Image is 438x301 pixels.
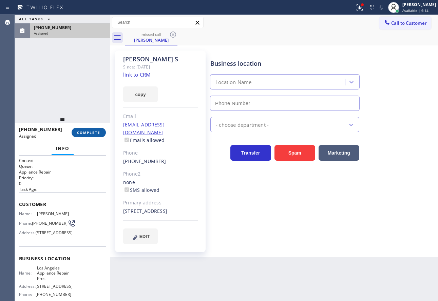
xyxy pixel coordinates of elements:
a: link to CRM [123,71,151,78]
div: Since: [DATE] [123,63,198,71]
div: Email [123,113,198,120]
span: Address: [19,284,36,289]
div: [PERSON_NAME] [402,2,436,7]
span: [PHONE_NUMBER] [36,292,71,297]
span: EDIT [139,234,150,239]
input: Emails allowed [125,138,129,142]
span: Available | 6:14 [402,8,429,13]
span: [PERSON_NAME] [37,211,71,216]
a: [EMAIL_ADDRESS][DOMAIN_NAME] [123,121,165,136]
input: Phone Number [210,96,360,111]
p: 0 [19,181,106,186]
span: [PHONE_NUMBER] [32,221,68,226]
span: [STREET_ADDRESS] [36,284,73,289]
div: Phone [123,149,198,157]
div: Primary address [123,199,198,207]
span: Los Angeles Appliance Repair Pros [37,265,71,281]
div: none [123,179,198,194]
button: copy [123,86,158,102]
span: Assigned [34,31,48,36]
span: Call to Customer [391,20,427,26]
input: Search [112,17,203,28]
div: Location Name [215,78,252,86]
span: [PHONE_NUMBER] [34,25,71,31]
button: EDIT [123,228,158,244]
label: SMS allowed [123,187,159,193]
button: Spam [274,145,315,161]
a: [PHONE_NUMBER] [123,158,166,164]
div: missed call [126,32,177,37]
span: Customer [19,201,106,207]
h2: Priority: [19,175,106,181]
div: Hamid S [126,30,177,45]
button: Marketing [319,145,359,161]
span: COMPLETE [77,130,100,135]
span: Phone: [19,221,32,226]
span: [STREET_ADDRESS] [36,230,73,235]
div: Business location [210,59,359,68]
p: Appliance Repair [19,169,106,175]
button: Transfer [230,145,271,161]
div: [PERSON_NAME] [126,37,177,43]
span: [PHONE_NUMBER] [19,126,62,133]
h2: Task Age: [19,186,106,192]
button: Info [52,142,74,155]
span: Phone: [19,292,36,297]
div: - choose department - [216,121,269,128]
span: Name: [19,270,37,276]
span: Assigned [19,133,36,139]
span: Name: [19,211,37,216]
span: Info [56,145,70,152]
div: [PERSON_NAME] S [123,55,198,63]
input: SMS allowed [125,187,129,192]
label: Emails allowed [123,137,165,143]
button: Call to Customer [379,17,431,29]
button: ALL TASKS [15,15,57,23]
div: [STREET_ADDRESS] [123,207,198,215]
button: Mute [377,3,386,12]
button: COMPLETE [72,128,106,137]
h1: Context [19,158,106,163]
span: ALL TASKS [19,17,43,21]
div: Phone2 [123,170,198,178]
span: Address: [19,230,36,235]
span: Business location [19,255,106,262]
h2: Queue: [19,163,106,169]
